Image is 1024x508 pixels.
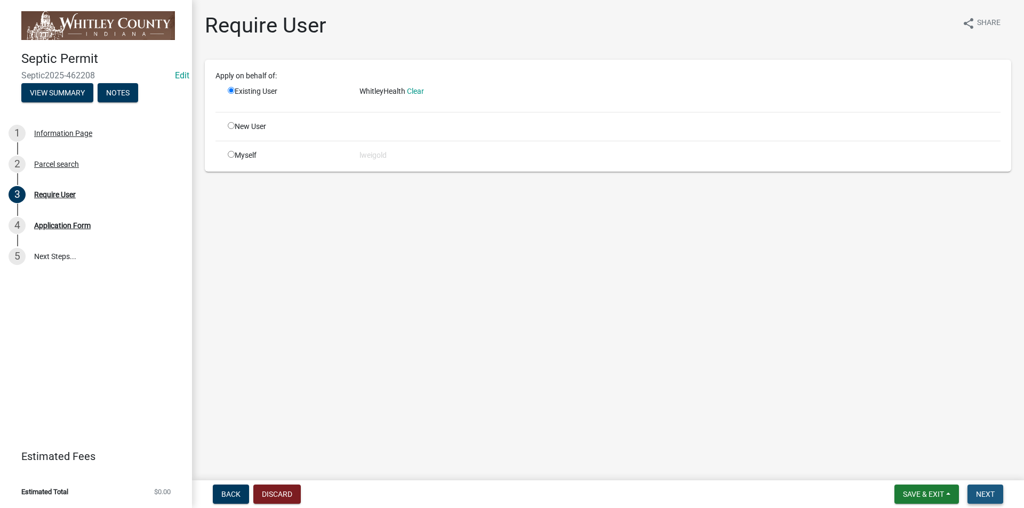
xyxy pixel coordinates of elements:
[21,51,183,67] h4: Septic Permit
[359,87,405,95] span: WhitleyHealth
[9,186,26,203] div: 3
[962,17,975,30] i: share
[220,121,351,132] div: New User
[21,11,175,40] img: Whitley County, Indiana
[207,70,1009,82] div: Apply on behalf of:
[977,17,1001,30] span: Share
[9,248,26,265] div: 5
[205,13,326,38] h1: Require User
[175,70,189,80] wm-modal-confirm: Edit Application Number
[34,160,79,168] div: Parcel search
[21,488,68,495] span: Estimated Total
[954,13,1009,34] button: shareShare
[98,83,138,102] button: Notes
[154,488,171,495] span: $0.00
[175,70,189,80] a: Edit
[21,90,93,98] wm-modal-confirm: Summary
[34,222,91,229] div: Application Form
[221,490,241,498] span: Back
[9,125,26,142] div: 1
[9,217,26,234] div: 4
[967,485,1003,504] button: Next
[903,490,944,498] span: Save & Exit
[21,70,171,80] span: Septic2025-462208
[976,490,995,498] span: Next
[9,446,175,467] a: Estimated Fees
[98,90,138,98] wm-modal-confirm: Notes
[9,156,26,173] div: 2
[213,485,249,504] button: Back
[21,83,93,102] button: View Summary
[34,130,92,137] div: Information Page
[34,191,76,198] div: Require User
[253,485,301,504] button: Discard
[407,87,424,95] a: Clear
[894,485,959,504] button: Save & Exit
[220,86,351,103] div: Existing User
[220,150,351,161] div: Myself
